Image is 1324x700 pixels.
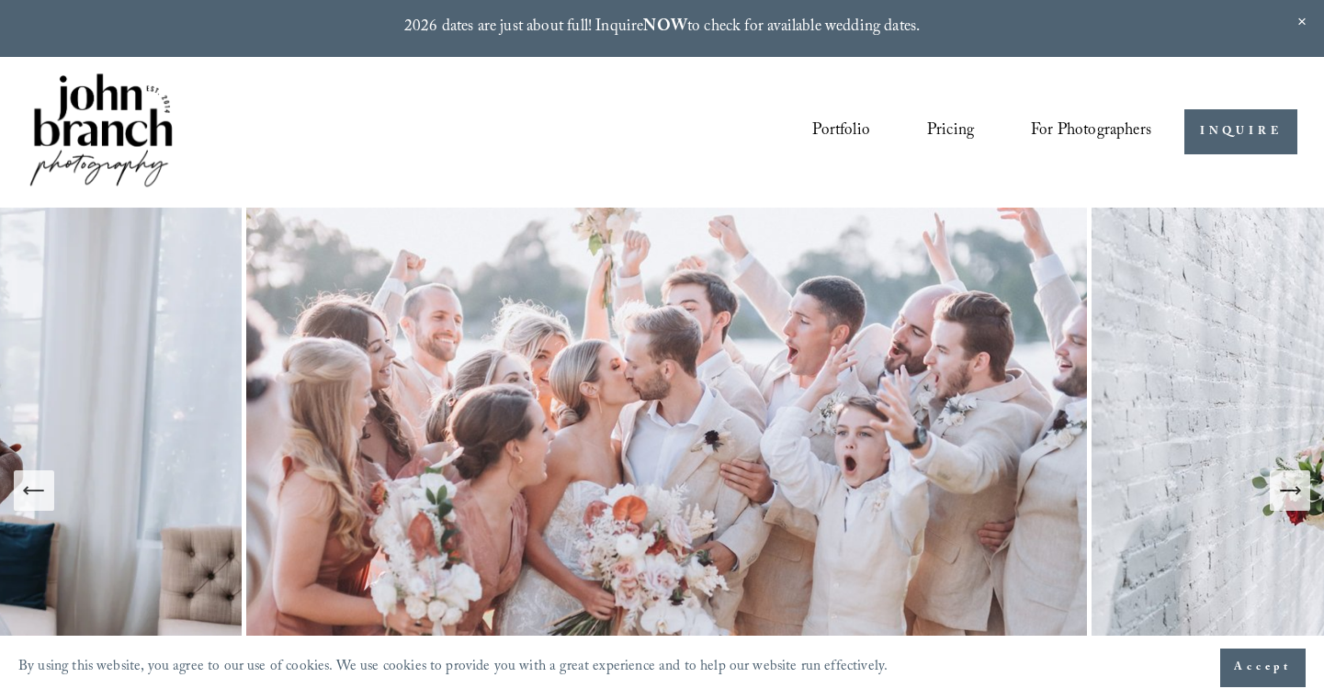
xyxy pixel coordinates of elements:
[927,115,974,150] a: Pricing
[27,70,175,194] img: John Branch IV Photography
[1031,115,1151,150] a: folder dropdown
[1220,649,1306,687] button: Accept
[14,470,54,511] button: Previous Slide
[1234,659,1292,677] span: Accept
[1270,470,1310,511] button: Next Slide
[812,115,870,150] a: Portfolio
[1031,117,1151,148] span: For Photographers
[1184,109,1297,154] a: INQUIRE
[18,654,888,683] p: By using this website, you agree to our use of cookies. We use cookies to provide you with a grea...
